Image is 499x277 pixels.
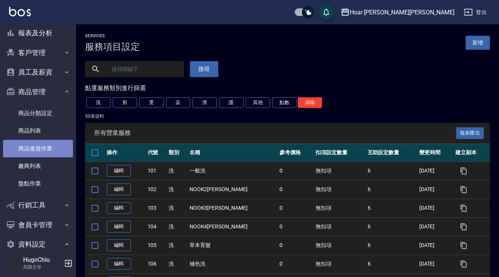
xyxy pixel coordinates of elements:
th: 類別 [167,144,188,162]
button: 報表匯出 [456,127,484,139]
a: 編輯 [107,239,131,251]
td: 103 [146,199,167,217]
td: 6 [366,217,417,236]
a: 報表匯出 [456,129,484,136]
a: 編輯 [107,221,131,233]
td: 6 [366,236,417,255]
button: 資料設定 [3,234,73,254]
td: [DATE] [417,236,454,255]
button: 洗 [86,97,111,108]
td: 洗 [167,217,188,236]
button: 染 [166,97,190,108]
td: 0 [278,236,314,255]
td: 102 [146,180,167,199]
button: save [319,5,334,20]
a: 新增 [466,36,490,50]
button: 登出 [461,5,490,19]
td: 洗 [167,180,188,199]
input: 搜尋關鍵字 [106,59,178,79]
a: 編輯 [107,165,131,177]
td: NOOK4[PERSON_NAME] [188,217,278,236]
td: 洗 [167,199,188,217]
button: 漂 [193,97,217,108]
button: 搜尋 [190,61,218,77]
p: 50 筆資料 [85,113,490,120]
td: 無扣項 [314,255,365,273]
span: 所有營業服務 [94,129,456,137]
td: NOOK2[PERSON_NAME] [188,180,278,199]
td: 一般洗 [188,161,278,180]
td: 6 [366,255,417,273]
td: 105 [146,236,167,255]
td: NOOK3[PERSON_NAME] [188,199,278,217]
button: 員工及薪資 [3,62,73,82]
th: 名稱 [188,144,278,162]
a: 廠商列表 [3,157,73,175]
td: 無扣項 [314,199,365,217]
td: 106 [146,255,167,273]
td: [DATE] [417,255,454,273]
h2: Services [85,33,140,38]
td: 無扣項 [314,217,365,236]
td: 0 [278,255,314,273]
td: [DATE] [417,217,454,236]
img: Person [6,256,21,271]
td: 101 [146,161,167,180]
h5: HugoChiu [23,256,62,264]
h3: 服務項目設定 [85,41,140,52]
button: 剪 [113,97,137,108]
td: 草本育髮 [188,236,278,255]
td: 6 [366,161,417,180]
button: 燙 [139,97,164,108]
th: 扣項設定數量 [314,144,365,162]
td: 0 [278,161,314,180]
div: 點選服務類別進行篩選 [85,84,490,92]
button: 清除 [298,97,322,108]
td: 0 [278,199,314,217]
td: [DATE] [417,199,454,217]
td: 洗 [167,161,188,180]
a: 編輯 [107,258,131,270]
div: Hoar [PERSON_NAME][PERSON_NAME] [350,8,455,17]
td: [DATE] [417,180,454,199]
td: 無扣項 [314,236,365,255]
td: 無扣項 [314,161,365,180]
td: [DATE] [417,161,454,180]
td: 104 [146,217,167,236]
a: 商品進貨作業 [3,140,73,157]
td: 0 [278,180,314,199]
th: 建立副本 [453,144,490,162]
a: 商品分類設定 [3,104,73,122]
td: 0 [278,217,314,236]
button: 商品管理 [3,82,73,102]
button: 報表及分析 [3,23,73,43]
th: 互助設定數量 [366,144,417,162]
a: 編輯 [107,184,131,195]
th: 參考價格 [278,144,314,162]
th: 變更時間 [417,144,454,162]
img: Logo [9,7,31,16]
button: 護 [219,97,243,108]
button: 行銷工具 [3,195,73,215]
td: 6 [366,180,417,199]
button: 其他 [246,97,270,108]
td: 補色洗 [188,255,278,273]
a: 編輯 [107,202,131,214]
td: 無扣項 [314,180,365,199]
p: 高階主管 [23,264,62,271]
td: 洗 [167,236,188,255]
td: 6 [366,199,417,217]
a: 盤點作業 [3,175,73,192]
a: 商品列表 [3,122,73,139]
td: 洗 [167,255,188,273]
th: 代號 [146,144,167,162]
button: 點數 [272,97,297,108]
button: 客戶管理 [3,43,73,63]
button: Hoar [PERSON_NAME][PERSON_NAME] [338,5,458,20]
button: 會員卡管理 [3,215,73,235]
th: 操作 [105,144,146,162]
